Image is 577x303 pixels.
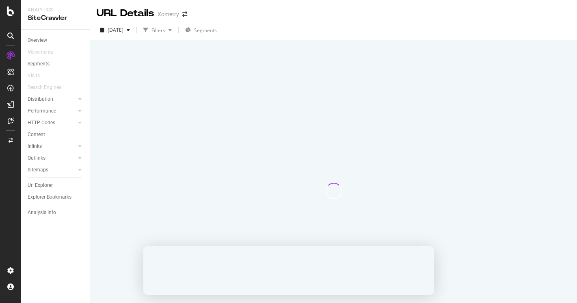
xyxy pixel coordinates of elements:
[28,13,83,23] div: SiteCrawler
[28,193,84,201] a: Explorer Bookmarks
[28,83,69,92] a: Search Engines
[28,166,48,174] div: Sitemaps
[28,142,42,151] div: Inlinks
[28,107,76,115] a: Performance
[182,11,187,17] div: arrow-right-arrow-left
[28,181,53,190] div: Url Explorer
[28,71,40,80] div: Visits
[194,27,217,34] span: Segments
[28,119,55,127] div: HTTP Codes
[151,27,165,34] div: Filters
[28,181,84,190] a: Url Explorer
[28,119,76,127] a: HTTP Codes
[97,6,154,20] div: URL Details
[108,26,123,33] span: 2025 Aug. 9th
[28,208,56,217] div: Analysis Info
[28,130,84,139] a: Content
[28,95,76,104] a: Distribution
[28,193,71,201] div: Explorer Bookmarks
[140,24,175,37] button: Filters
[28,60,50,68] div: Segments
[28,83,61,92] div: Search Engines
[28,60,84,68] a: Segments
[28,154,76,162] a: Outlinks
[28,208,84,217] a: Analysis Info
[97,24,133,37] button: [DATE]
[28,130,45,139] div: Content
[28,107,56,115] div: Performance
[28,71,48,80] a: Visits
[28,154,45,162] div: Outlinks
[28,166,76,174] a: Sitemaps
[28,6,83,13] div: Analytics
[158,10,179,18] div: Xometry
[182,24,220,37] button: Segments
[28,95,53,104] div: Distribution
[549,275,569,295] iframe: Intercom live chat
[28,48,53,56] div: Movements
[28,142,76,151] a: Inlinks
[143,246,434,295] iframe: Survey by Laura from Botify
[28,36,47,45] div: Overview
[28,48,61,56] a: Movements
[28,36,84,45] a: Overview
